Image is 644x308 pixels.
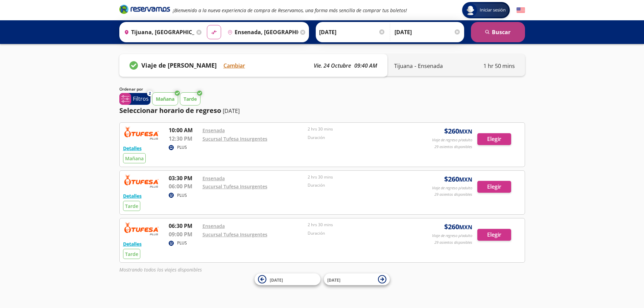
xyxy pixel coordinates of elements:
p: Viaje de regreso p/adulto [432,185,472,191]
small: MXN [459,223,472,231]
p: PLUS [177,240,187,246]
input: Opcional [395,24,461,41]
p: Filtros [133,95,149,103]
p: 1 hr 50 mins [483,62,515,70]
button: English [517,6,525,15]
p: 2 hrs 30 mins [308,126,410,132]
button: Mañana [152,92,178,105]
span: $ 260 [444,174,472,184]
p: 29 asientos disponibles [434,240,472,245]
p: 09:00 PM [169,230,199,238]
img: RESERVAMOS [123,174,160,188]
em: Mostrando todos los viajes disponibles [119,266,202,273]
button: Detalles [123,240,142,247]
p: 03:30 PM [169,174,199,182]
p: [DATE] [223,107,240,115]
p: 06:00 PM [169,182,199,190]
img: RESERVAMOS [123,222,160,235]
p: vie. 24 octubre [314,62,351,70]
p: Ensenada [418,62,443,70]
button: [DATE] [255,274,320,285]
p: PLUS [177,192,187,198]
button: Detalles [123,145,142,152]
p: 06:30 PM [169,222,199,230]
p: PLUS [177,144,187,150]
a: Sucursal Tufesa Insurgentes [202,231,267,238]
p: Seleccionar horario de regreso [119,105,221,116]
p: Duración [308,182,410,188]
button: Buscar [471,22,525,42]
a: Sucursal Tufesa Insurgentes [202,183,267,190]
img: RESERVAMOS [123,126,160,140]
input: Buscar Origen [121,24,195,41]
p: 12:30 PM [169,135,199,143]
span: [DATE] [270,277,283,283]
small: MXN [459,176,472,183]
input: Elegir Fecha [319,24,385,41]
p: 2 hrs 30 mins [308,222,410,228]
div: - [394,62,443,70]
p: 29 asientos disponibles [434,192,472,197]
button: Elegir [477,229,511,241]
a: Ensenada [202,175,225,182]
span: Iniciar sesión [477,7,508,14]
p: 29 asientos disponibles [434,144,472,150]
a: Sucursal Tufesa Insurgentes [202,136,267,142]
span: 2 [149,91,151,96]
a: Ensenada [202,127,225,134]
p: 10:00 AM [169,126,199,134]
p: Mañana [156,95,174,102]
span: $ 260 [444,222,472,232]
button: Cambiar [223,62,245,70]
span: Tarde [125,203,138,209]
span: Tarde [125,251,138,257]
p: Viaje de regreso p/adulto [432,137,472,143]
button: Elegir [477,181,511,193]
p: 09:40 AM [354,62,377,70]
a: Brand Logo [119,4,170,16]
button: Tarde [180,92,200,105]
button: Detalles [123,192,142,199]
a: Ensenada [202,223,225,229]
p: Duración [308,230,410,236]
span: $ 260 [444,126,472,136]
span: Mañana [125,155,144,162]
p: Viaje de regreso p/adulto [432,233,472,239]
p: 2 hrs 30 mins [308,174,410,180]
i: Brand Logo [119,4,170,14]
p: Duración [308,135,410,141]
span: [DATE] [327,277,340,283]
p: Viaje de [PERSON_NAME] [141,61,217,70]
small: MXN [459,128,472,135]
p: Tarde [184,95,197,102]
input: Buscar Destino [225,24,299,41]
button: 2Filtros [119,93,150,105]
p: Ordenar por [119,86,143,92]
button: [DATE] [324,274,390,285]
p: Tijuana [394,62,413,70]
em: ¡Bienvenido a la nueva experiencia de compra de Reservamos, una forma más sencilla de comprar tus... [173,7,407,14]
button: Elegir [477,133,511,145]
